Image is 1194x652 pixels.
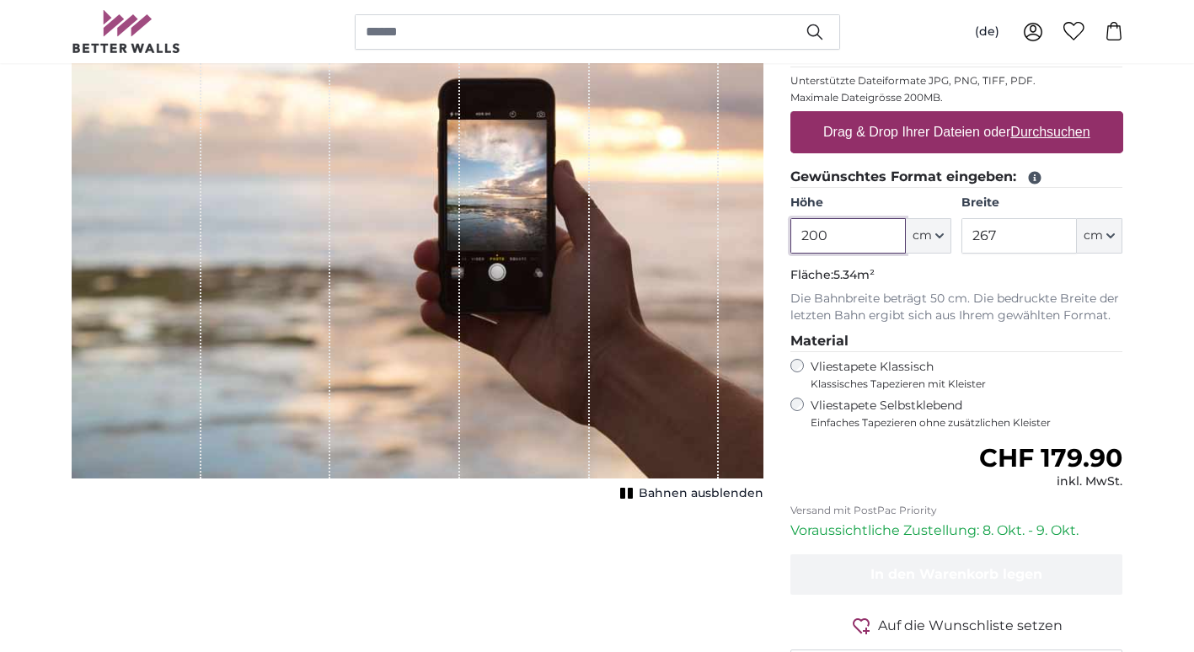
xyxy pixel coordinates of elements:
legend: Gewünschtes Format eingeben: [790,167,1123,188]
span: Auf die Wunschliste setzen [878,616,1063,636]
button: In den Warenkorb legen [790,554,1123,595]
button: Auf die Wunschliste setzen [790,615,1123,636]
span: CHF 179.90 [979,442,1122,473]
p: Die Bahnbreite beträgt 50 cm. Die bedruckte Breite der letzten Bahn ergibt sich aus Ihrem gewählt... [790,291,1123,324]
span: Einfaches Tapezieren ohne zusätzlichen Kleister [811,416,1123,430]
label: Breite [961,195,1122,211]
span: cm [913,227,932,244]
img: Betterwalls [72,10,181,53]
span: Klassisches Tapezieren mit Kleister [811,377,1109,391]
p: Fläche: [790,267,1123,284]
p: Maximale Dateigrösse 200MB. [790,91,1123,104]
p: Voraussichtliche Zustellung: 8. Okt. - 9. Okt. [790,521,1123,541]
button: Bahnen ausblenden [615,482,763,505]
span: 5.34m² [833,267,875,282]
div: inkl. MwSt. [979,473,1122,490]
button: cm [1077,218,1122,254]
u: Durchsuchen [1010,125,1090,139]
span: In den Warenkorb legen [870,566,1042,582]
button: (de) [961,17,1013,47]
label: Vliestapete Selbstklebend [811,398,1123,430]
label: Drag & Drop Ihrer Dateien oder [817,115,1097,149]
span: cm [1084,227,1103,244]
label: Höhe [790,195,951,211]
span: Bahnen ausblenden [639,485,763,502]
p: Unterstützte Dateiformate JPG, PNG, TIFF, PDF. [790,74,1123,88]
label: Vliestapete Klassisch [811,359,1109,391]
button: cm [906,218,951,254]
p: Versand mit PostPac Priority [790,504,1123,517]
legend: Material [790,331,1123,352]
